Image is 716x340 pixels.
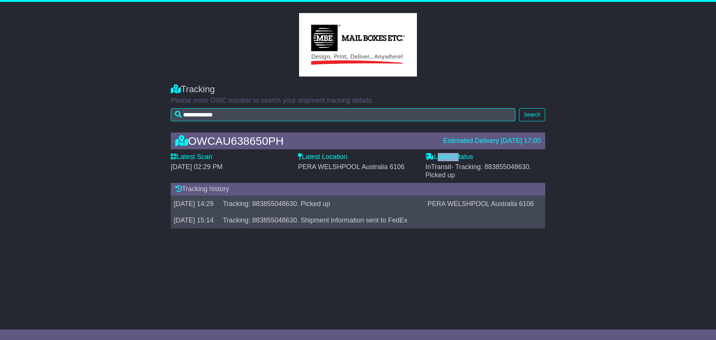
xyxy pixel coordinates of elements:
[171,212,220,228] td: [DATE] 15:14
[171,196,220,212] td: [DATE] 14:29
[519,108,545,121] button: Search
[425,163,531,179] span: - Tracking: 883855048630. Picked up
[298,163,404,171] span: PERA WELSHPOOL Australia 6106
[443,137,541,145] div: Estimated Delivery [DATE] 17:00
[172,135,439,147] div: OWCAU638650PH
[425,153,473,161] label: Latest Status
[424,196,545,212] td: PERA WELSHPOOL Australia 6106
[171,97,545,105] p: Please enter OWC number to search your shipment tracking details.
[298,153,347,161] label: Latest Location
[425,163,531,179] span: InTransit
[171,84,545,95] div: Tracking
[171,153,212,161] label: Latest Scan
[299,13,417,77] img: GetCustomerLogo
[171,163,223,171] span: [DATE] 02:29 PM
[220,212,424,228] td: Tracking: 883855048630. Shipment information sent to FedEx
[171,183,545,196] div: Tracking history
[220,196,424,212] td: Tracking: 883855048630. Picked up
